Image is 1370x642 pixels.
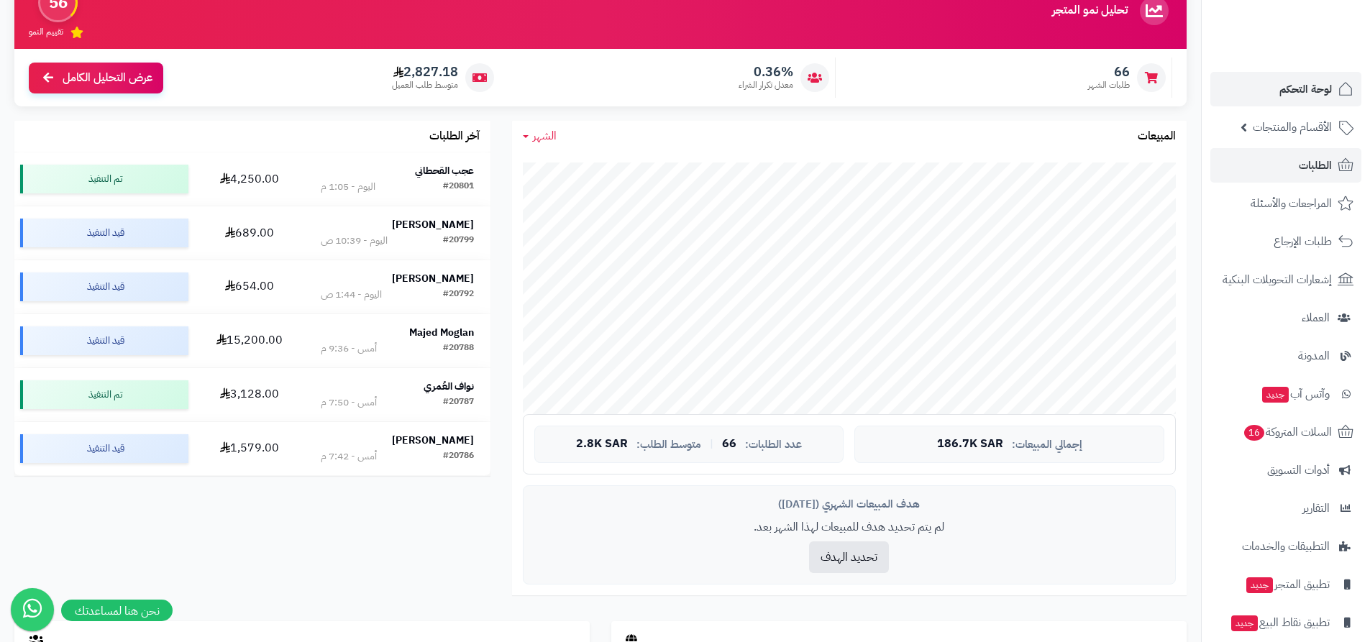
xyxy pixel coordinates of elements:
span: الأقسام والمنتجات [1253,117,1332,137]
td: 689.00 [194,206,304,260]
div: اليوم - 1:44 ص [321,288,382,302]
span: 186.7K SAR [937,438,1003,451]
span: العملاء [1302,308,1330,328]
td: 4,250.00 [194,152,304,206]
div: اليوم - 1:05 م [321,180,375,194]
div: هدف المبيعات الشهري ([DATE]) [534,497,1164,512]
a: الطلبات [1210,148,1361,183]
a: المراجعات والأسئلة [1210,186,1361,221]
div: قيد التنفيذ [20,219,188,247]
div: #20799 [443,234,474,248]
span: جديد [1231,615,1258,631]
h3: آخر الطلبات [429,130,480,143]
span: المدونة [1298,346,1330,366]
span: طلبات الإرجاع [1274,231,1332,252]
a: أدوات التسويق [1210,453,1361,487]
span: الشهر [533,127,557,145]
span: إجمالي المبيعات: [1012,439,1082,451]
td: 1,579.00 [194,422,304,475]
span: عرض التحليل الكامل [63,70,152,86]
a: طلبات الإرجاع [1210,224,1361,259]
a: الشهر [523,128,557,145]
span: تقييم النمو [29,26,63,38]
strong: عجب القحطاني [415,163,474,178]
span: 0.36% [739,64,793,80]
span: التطبيقات والخدمات [1242,536,1330,556]
div: #20801 [443,180,474,194]
a: لوحة التحكم [1210,72,1361,106]
div: اليوم - 10:39 ص [321,234,388,248]
strong: نواف العُمري [424,379,474,394]
button: تحديد الهدف [809,541,889,573]
span: متوسط الطلب: [636,439,701,451]
h3: تحليل نمو المتجر [1052,4,1128,17]
span: السلات المتروكة [1243,422,1332,442]
span: 16 [1244,425,1265,441]
a: العملاء [1210,301,1361,335]
span: معدل تكرار الشراء [739,79,793,91]
span: متوسط طلب العميل [392,79,458,91]
a: تطبيق المتجرجديد [1210,567,1361,602]
td: 3,128.00 [194,368,304,421]
span: 2.8K SAR [576,438,628,451]
a: السلات المتروكة16 [1210,415,1361,449]
a: المدونة [1210,339,1361,373]
div: أمس - 7:50 م [321,395,377,410]
strong: [PERSON_NAME] [392,271,474,286]
span: تطبيق نقاط البيع [1230,613,1330,633]
div: تم التنفيذ [20,380,188,409]
span: عدد الطلبات: [745,439,802,451]
span: تطبيق المتجر [1245,574,1330,595]
span: وآتس آب [1261,384,1330,404]
div: تم التنفيذ [20,165,188,193]
div: #20787 [443,395,474,410]
a: إشعارات التحويلات البنكية [1210,262,1361,297]
span: | [710,439,713,449]
strong: Majed Moglan [409,325,474,340]
span: المراجعات والأسئلة [1251,193,1332,214]
span: التقارير [1302,498,1330,518]
span: أدوات التسويق [1267,460,1330,480]
img: logo-2.png [1272,34,1356,64]
strong: [PERSON_NAME] [392,217,474,232]
span: 66 [722,438,736,451]
div: قيد التنفيذ [20,434,188,463]
div: أمس - 9:36 م [321,341,377,356]
a: التقارير [1210,491,1361,526]
div: قيد التنفيذ [20,272,188,301]
a: التطبيقات والخدمات [1210,529,1361,564]
td: 654.00 [194,260,304,313]
span: جديد [1246,577,1273,593]
a: عرض التحليل الكامل [29,63,163,93]
div: قيد التنفيذ [20,326,188,355]
span: لوحة التحكم [1279,79,1332,99]
p: لم يتم تحديد هدف للمبيعات لهذا الشهر بعد. [534,519,1164,536]
span: 2,827.18 [392,64,458,80]
span: الطلبات [1299,155,1332,175]
strong: [PERSON_NAME] [392,433,474,448]
span: طلبات الشهر [1088,79,1130,91]
a: تطبيق نقاط البيعجديد [1210,605,1361,640]
a: وآتس آبجديد [1210,377,1361,411]
div: #20788 [443,341,474,356]
div: #20786 [443,449,474,464]
span: 66 [1088,64,1130,80]
div: أمس - 7:42 م [321,449,377,464]
td: 15,200.00 [194,314,304,367]
span: جديد [1262,387,1289,403]
div: #20792 [443,288,474,302]
span: إشعارات التحويلات البنكية [1223,270,1332,290]
h3: المبيعات [1138,130,1176,143]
